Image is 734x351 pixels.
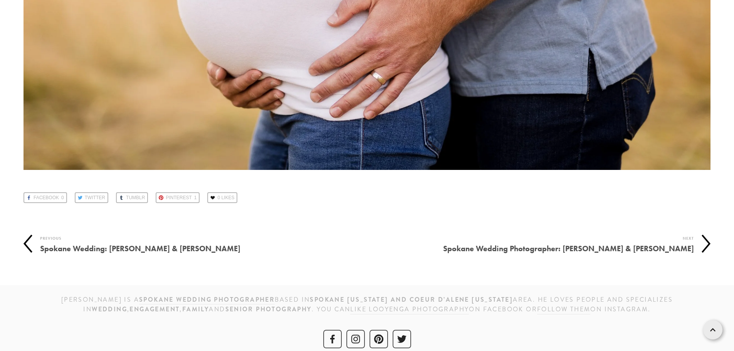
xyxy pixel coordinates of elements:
[139,295,275,304] strong: Spokane wedding photographer
[323,330,342,348] a: Facebook
[24,192,67,203] a: Facebook0
[310,295,513,304] strong: SPOKANE [US_STATE] and Coeur d’Alene [US_STATE]
[367,234,711,254] a: Next Spokane Wedding Photographer: [PERSON_NAME] & [PERSON_NAME]
[75,192,108,203] a: Twitter
[217,193,234,202] span: 0 Likes
[139,295,275,305] a: Spokane wedding photographer
[370,330,388,348] a: Pinterest
[61,193,64,202] span: 0
[182,305,209,314] strong: family
[92,305,127,314] strong: wedding
[85,193,105,202] span: Twitter
[166,193,191,202] span: Pinterest
[537,305,590,314] a: follow them
[393,330,411,348] a: Twitter
[225,305,312,314] strong: senior photography
[24,295,710,314] h3: [PERSON_NAME] is a based IN area. He loves people and specializes in , , and . You can on Faceboo...
[346,330,365,348] a: Instagram
[129,305,180,314] strong: engagement
[367,234,694,243] div: Next
[126,193,145,202] span: Tumblr
[194,193,197,202] span: 1
[40,234,367,243] div: Previous
[24,234,367,254] a: Previous Spokane Wedding: [PERSON_NAME] & [PERSON_NAME]
[40,243,367,254] h4: Spokane Wedding: [PERSON_NAME] & [PERSON_NAME]
[350,305,469,314] a: like Looyenga Photography
[34,193,59,202] span: Facebook
[367,243,694,254] h4: Spokane Wedding Photographer: [PERSON_NAME] & [PERSON_NAME]
[156,192,200,203] a: Pinterest1
[116,192,148,203] a: Tumblr
[207,192,237,203] a: 0 Likes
